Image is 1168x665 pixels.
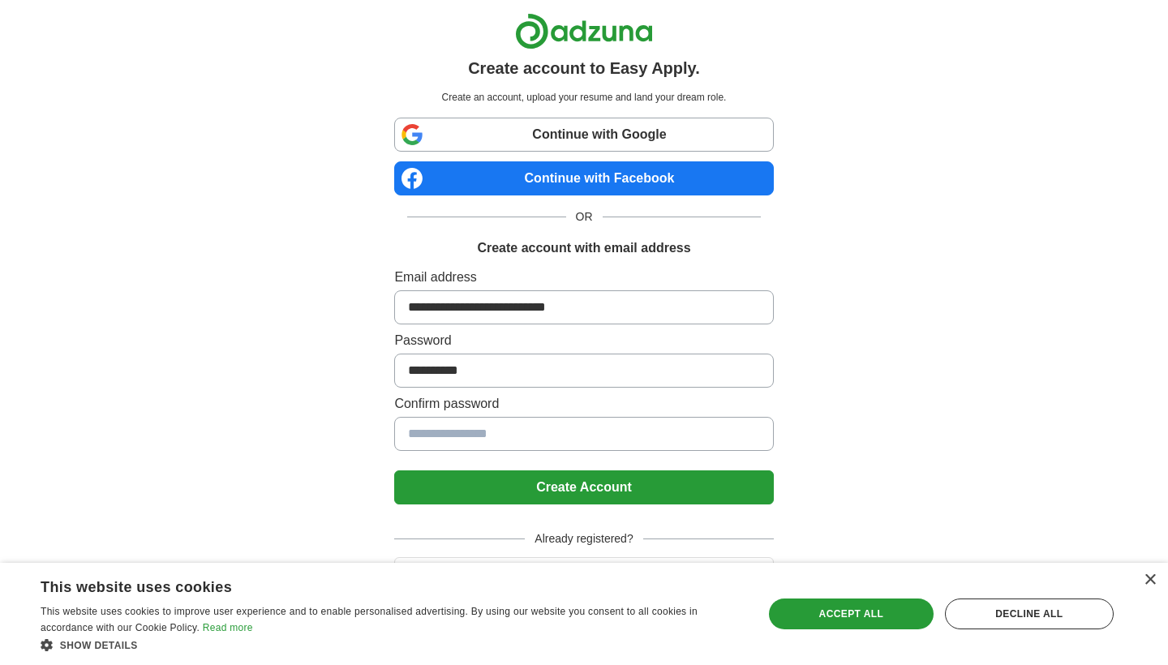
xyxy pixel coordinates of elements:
[394,557,773,591] button: Login
[394,161,773,195] a: Continue with Facebook
[394,268,773,287] label: Email address
[468,56,700,80] h1: Create account to Easy Apply.
[1144,574,1156,586] div: Close
[769,598,934,629] div: Accept all
[525,530,642,547] span: Already registered?
[566,208,603,225] span: OR
[203,622,253,633] a: Read more, opens a new window
[394,470,773,504] button: Create Account
[394,394,773,414] label: Confirm password
[397,90,770,105] p: Create an account, upload your resume and land your dream role.
[41,606,698,633] span: This website uses cookies to improve user experience and to enable personalised advertising. By u...
[515,13,653,49] img: Adzuna logo
[394,118,773,152] a: Continue with Google
[41,573,702,597] div: This website uses cookies
[394,331,773,350] label: Password
[477,238,690,258] h1: Create account with email address
[41,637,742,653] div: Show details
[60,640,138,651] span: Show details
[945,598,1114,629] div: Decline all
